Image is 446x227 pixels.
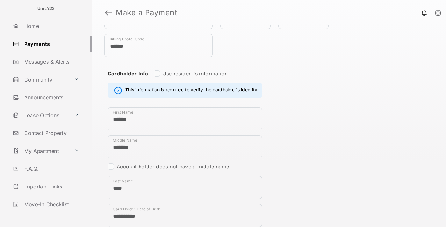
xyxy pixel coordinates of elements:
[108,70,148,88] strong: Cardholder Info
[10,125,92,141] a: Contact Property
[10,72,72,87] a: Community
[116,9,177,17] strong: Make a Payment
[125,87,258,94] span: This information is required to verify the cardholder's identity.
[10,108,72,123] a: Lease Options
[10,197,92,212] a: Move-In Checklist
[10,161,92,176] a: F.A.Q.
[117,163,229,170] label: Account holder does not have a middle name
[10,18,92,34] a: Home
[10,54,92,69] a: Messages & Alerts
[37,5,55,12] p: UnitA22
[10,143,72,159] a: My Apartment
[10,90,92,105] a: Announcements
[10,179,82,194] a: Important Links
[10,36,92,52] a: Payments
[162,70,227,77] label: Use resident's information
